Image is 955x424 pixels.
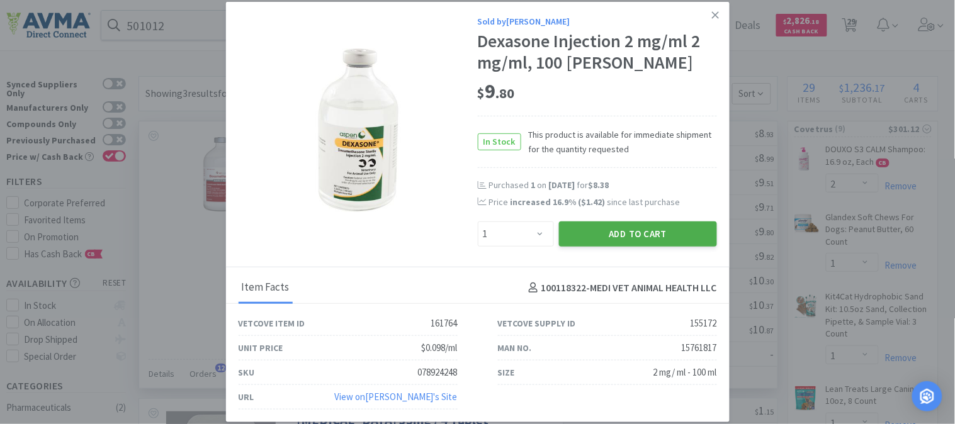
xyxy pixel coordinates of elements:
div: Open Intercom Messenger [912,381,942,411]
div: Purchased on for [489,179,717,192]
div: Size [498,365,515,379]
span: $ [478,84,485,102]
span: [DATE] [549,179,575,191]
div: 155172 [691,316,717,331]
div: 15761817 [682,340,717,355]
div: 161764 [431,316,458,331]
div: URL [239,390,254,404]
div: Man No. [498,341,532,355]
div: 2 mg/ ml - 100 ml [653,365,717,380]
span: $1.42 [582,196,602,207]
span: 1 [531,179,536,191]
span: 9 [478,79,515,104]
div: Item Facts [239,272,293,304]
span: . 80 [496,84,515,102]
div: Unit Price [239,341,283,355]
span: This product is available for immediate shipment for the quantity requested [521,128,717,156]
div: Price since last purchase [489,194,717,208]
div: Vetcove Supply ID [498,316,576,330]
span: In Stock [478,134,521,150]
h4: 100118322 - MEDI VET ANIMAL HEALTH LLC [524,280,717,296]
div: Dexasone Injection 2 mg/ml 2 mg/ml, 100 [PERSON_NAME] [478,31,717,73]
div: SKU [239,365,255,379]
span: $8.38 [589,179,609,191]
a: View on[PERSON_NAME]'s Site [335,391,458,403]
span: increased 16.9 % ( ) [511,196,606,207]
div: Vetcove Item ID [239,316,305,330]
img: bfd8250dfa9f4233abdd06d8ef875989_155172.jpeg [276,48,440,212]
div: $0.098/ml [422,340,458,355]
div: Sold by [PERSON_NAME] [478,14,717,28]
div: 078924248 [418,365,458,380]
button: Add to Cart [559,221,717,247]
